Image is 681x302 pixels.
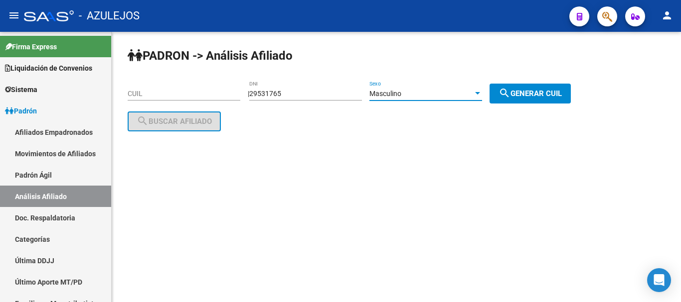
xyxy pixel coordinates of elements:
[8,9,20,21] mat-icon: menu
[647,268,671,292] div: Open Intercom Messenger
[128,49,293,63] strong: PADRON -> Análisis Afiliado
[5,84,37,95] span: Sistema
[5,105,37,116] span: Padrón
[79,5,140,27] span: - AZULEJOS
[369,90,401,98] span: Masculino
[137,117,212,126] span: Buscar afiliado
[128,111,221,131] button: Buscar afiliado
[137,115,149,127] mat-icon: search
[490,84,571,103] button: Generar CUIL
[5,41,57,52] span: Firma Express
[248,90,578,98] div: |
[5,63,92,74] span: Liquidación de Convenios
[661,9,673,21] mat-icon: person
[499,87,511,99] mat-icon: search
[499,89,562,98] span: Generar CUIL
